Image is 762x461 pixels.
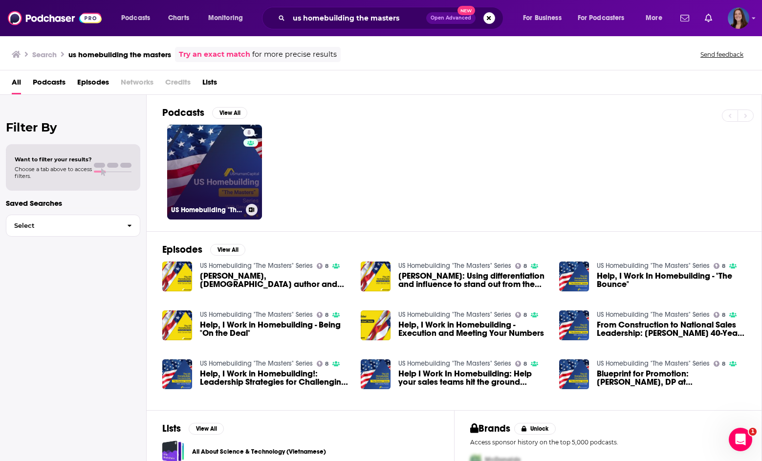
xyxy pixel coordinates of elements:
a: 8 [515,361,527,367]
a: EpisodesView All [162,243,245,256]
span: Charts [168,11,189,25]
button: Send feedback [697,50,746,59]
a: 8 [714,361,726,367]
a: Help, I Work in Homebuilding - Execution and Meeting Your Numbers [398,321,547,337]
span: For Business [523,11,562,25]
a: Help I Work In Homebuilding: Help your sales teams hit the ground running in 2025! [398,370,547,386]
span: [PERSON_NAME]: Using differentiation and influence to stand out from the homebuilding crowd. [398,272,547,288]
button: View All [189,423,224,435]
a: US Homebuilding "The Masters" Series [200,262,313,270]
span: New [457,6,475,15]
a: 8 [317,361,329,367]
img: Help, I Work in Homebuilding - Execution and Meeting Your Numbers [361,310,391,340]
span: 8 [325,362,328,366]
img: User Profile [728,7,749,29]
img: Gerry O'Brion: Using differentiation and influence to stand out from the homebuilding crowd. [361,262,391,291]
a: Help, I Work in Homebuilding - Being "On the Deal" [162,310,192,340]
span: 8 [523,264,527,268]
img: Help I Work In Homebuilding: Help your sales teams hit the ground running in 2025! [361,359,391,389]
a: US Homebuilding "The Masters" Series [200,359,313,368]
button: Show profile menu [728,7,749,29]
span: Blueprint for Promotion: [PERSON_NAME], DP at [PERSON_NAME], [US_STATE] - Strategies for Rising t... [597,370,746,386]
a: Podcasts [33,74,65,94]
div: Search podcasts, credits, & more... [271,7,513,29]
a: From Construction to National Sales Leadership: Toni Crimi's 40-Year Journey in Homebuilding - Ex... [597,321,746,337]
a: US Homebuilding "The Masters" Series [597,262,710,270]
a: David Marquet, US author and leadership keynote speaker: Using intent-based leadership to empower... [200,272,349,288]
button: open menu [516,10,574,26]
h3: US Homebuilding "The Masters" Series [171,206,242,214]
span: Help I Work In Homebuilding: Help your sales teams hit the ground running in [DATE]! [398,370,547,386]
span: Logged in as emmadonovan [728,7,749,29]
img: Help, I Work in Homebuilding!: Leadership Strategies for Challenging Markets with Rob Hutton [162,359,192,389]
a: US Homebuilding "The Masters" Series [200,310,313,319]
span: Want to filter your results? [15,156,92,163]
img: From Construction to National Sales Leadership: Toni Crimi's 40-Year Journey in Homebuilding - Ex... [559,310,589,340]
p: Saved Searches [6,198,140,208]
button: open menu [201,10,256,26]
button: View All [210,244,245,256]
span: 8 [523,313,527,317]
h2: Episodes [162,243,202,256]
a: Charts [162,10,195,26]
h3: Search [32,50,57,59]
input: Search podcasts, credits, & more... [289,10,426,26]
a: Help, I Work in Homebuilding - Being "On the Deal" [200,321,349,337]
a: US Homebuilding "The Masters" Series [398,310,511,319]
span: 1 [749,428,757,436]
span: 8 [722,313,725,317]
a: Blueprint for Promotion: Kent Lay, DP at Taylor Morrison, Nevada - Strategies for Rising to the T... [597,370,746,386]
span: 8 [325,264,328,268]
h2: Lists [162,422,181,435]
h2: Brands [470,422,511,435]
span: 8 [722,264,725,268]
a: US Homebuilding "The Masters" Series [398,262,511,270]
span: Credits [165,74,191,94]
span: 8 [523,362,527,366]
a: US Homebuilding "The Masters" Series [597,310,710,319]
a: Show notifications dropdown [676,10,693,26]
p: Access sponsor history on the top 5,000 podcasts. [470,439,746,446]
button: Open AdvancedNew [426,12,476,24]
span: Select [6,222,119,229]
a: Help, I Work in Homebuilding!: Leadership Strategies for Challenging Markets with Rob Hutton [200,370,349,386]
span: Open Advanced [431,16,471,21]
span: Podcasts [121,11,150,25]
a: 8US Homebuilding "The Masters" Series [167,125,262,220]
a: 8 [714,263,726,269]
button: open menu [114,10,163,26]
a: Podchaser - Follow, Share and Rate Podcasts [8,9,102,27]
span: More [646,11,662,25]
a: 8 [317,312,329,318]
a: 8 [515,263,527,269]
span: Help, I Work in Homebuilding!: Leadership Strategies for Challenging Markets with [PERSON_NAME] [200,370,349,386]
span: 8 [325,313,328,317]
h2: Podcasts [162,107,204,119]
a: ListsView All [162,422,224,435]
span: 8 [722,362,725,366]
a: Episodes [77,74,109,94]
span: for more precise results [252,49,337,60]
a: 8 [243,129,255,136]
span: All [12,74,21,94]
a: 8 [515,312,527,318]
a: 8 [714,312,726,318]
img: David Marquet, US author and leadership keynote speaker: Using intent-based leadership to empower... [162,262,192,291]
a: Help, I Work In Homebuilding - "The Bounce" [559,262,589,291]
a: 8 [317,263,329,269]
a: All About Science & Technology (Vietnamese) [192,446,326,457]
span: For Podcasters [578,11,625,25]
h2: Filter By [6,120,140,134]
span: [PERSON_NAME], [DEMOGRAPHIC_DATA] author and leadership keynote speaker: Using intent-based leade... [200,272,349,288]
span: Choose a tab above to access filters. [15,166,92,179]
h3: us homebuilding the masters [68,50,171,59]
